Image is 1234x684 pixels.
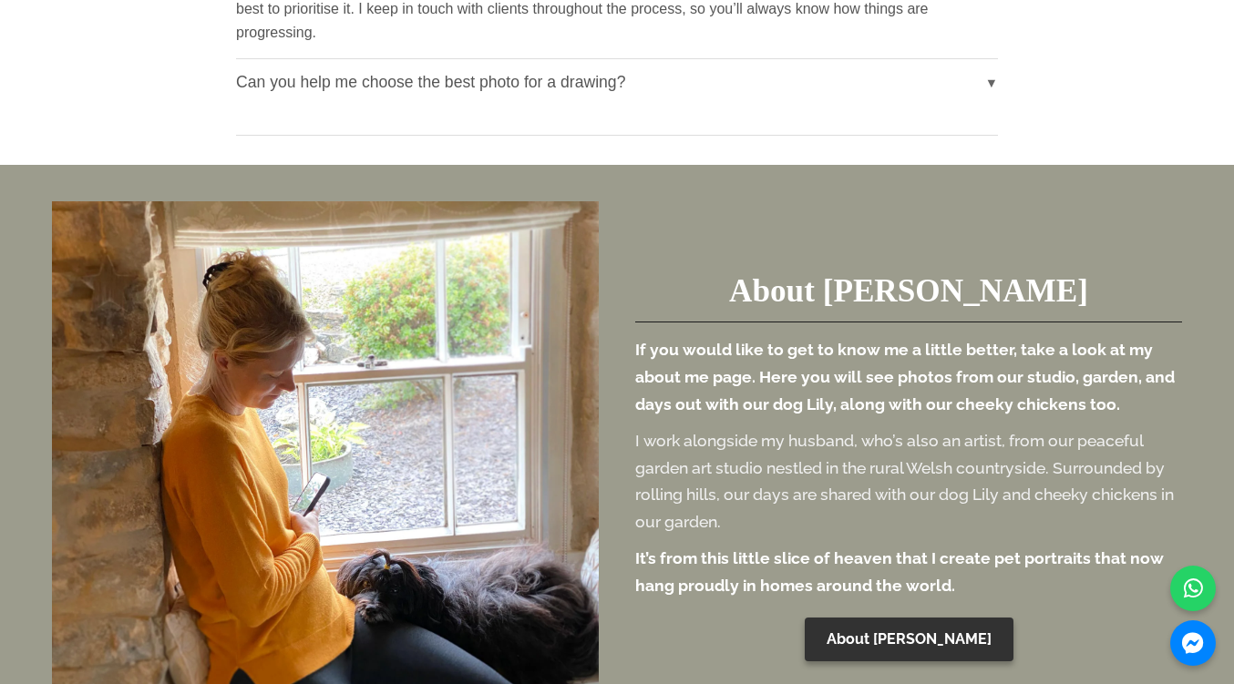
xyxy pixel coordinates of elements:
p: It’s from this little slice of heaven that I create pet portraits that now hang proudly in homes ... [635,545,1182,599]
p: If you would like to get to know me a little better, take a look at my about me page. Here you wi... [635,336,1182,418]
a: WhatsApp [1170,566,1216,611]
p: I work alongside my husband, who’s also an artist, from our peaceful garden art studio nestled in... [635,427,1182,536]
button: Can you help me choose the best photo for a drawing? [236,59,998,105]
h2: About [PERSON_NAME] [635,252,1182,322]
a: Messenger [1170,620,1216,666]
a: About [PERSON_NAME] [805,618,1013,661]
